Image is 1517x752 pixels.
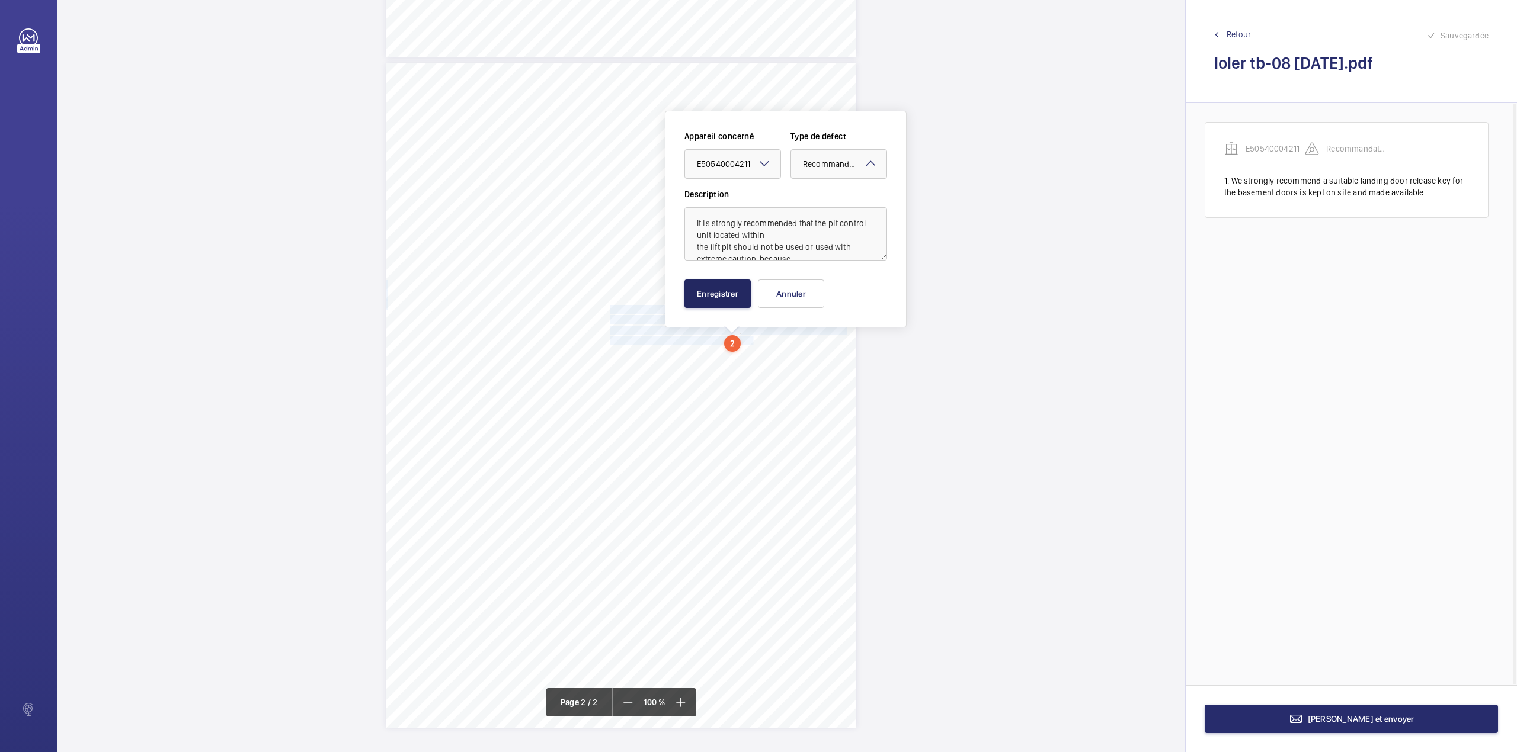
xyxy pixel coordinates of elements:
[455,285,583,293] span: Observations and Recommendations
[435,394,442,401] span: 6.
[431,545,869,552] span: Subject to the satisfactory completion of any remedial action to defects noted on this report, wh...
[431,75,477,84] span: Lift Report
[610,306,839,313] span: It is strongly recommended that the pit control unit located within
[455,258,498,266] span: rectification.
[610,346,837,354] span: A slack/broken rope electrical detection switch should be fitted to
[684,279,751,308] button: Enregistrer
[431,553,716,560] span: considered as being safe to operate. (On the basis of a visual thorough examination of the equipm...
[610,326,843,334] span: additional features required by the build standard that are essential
[790,130,887,142] label: Type de defect
[455,316,543,323] span: satisfactorily completed.)
[610,154,629,162] span: None
[455,248,607,256] span: Identification of any other parts that require
[639,698,670,706] span: 100 %
[455,237,501,245] span: Other defects
[431,24,598,28] span: by the Irish Financial Regulator. Registered in [GEOGRAPHIC_DATA] Number: 143108
[803,158,868,169] span: Recommandation
[455,295,595,303] span: (Issues relating to health and safety. Any
[435,181,442,188] span: 3.
[628,37,638,43] span: 520
[455,191,535,198] span: thorough examination.
[431,412,515,419] span: The above items were seen at:
[1214,28,1489,40] a: Retour
[455,154,496,162] span: Other parts.
[1426,28,1489,43] div: Sauvegardée
[545,466,599,473] span: [STREET_ADDRESS]
[431,538,523,544] span: Regular Thorough Examination
[724,335,741,352] div: 2
[455,181,616,188] span: Supplementary test(s) required to support the
[431,17,635,22] span: Office: [STREET_ADDRESS]. Allianz plc, [STREET_ADDRESS], Allianz plc trading as Allianz is regulated
[545,443,698,449] span: WORKSPACE GROUP PLC AND SUBSIDIARY COMPANIES
[610,295,786,303] span: basement doors is kept on site and made available.
[684,188,887,200] label: Description
[431,128,466,136] span: Side 2 of 2
[610,357,677,365] span: the tension weight.
[1227,28,1251,40] span: Retour
[431,97,624,105] span: Lifting Operations & Lifting Equipment Regulation 1998
[610,285,843,293] span: We strongly recommend a suitable landing door release key for the
[610,367,785,375] span: The top floor level has been removed from service.
[435,237,442,245] span: 4.
[455,221,555,229] span: test(s) should be completed.
[431,30,473,36] span: [DOMAIN_NAME]
[431,507,513,514] span: First Thorough Examination
[455,306,596,313] span: actions stipulated should be suitably and
[455,211,612,219] span: requirement and the period within which the
[684,130,781,142] label: Appareil concerné
[610,377,827,385] span: The bottom floor level has been removed from normal service.
[436,2,700,9] span: For all other enquiries please contact our support team on [PHONE_NUMBER] or [PHONE_NUMBER]
[545,451,604,457] span: CANTERBURY COURT
[443,154,448,162] span: l.
[431,118,539,126] span: Regular Thorough Examination
[545,458,607,465] span: [GEOGRAPHIC_DATA]
[431,10,784,15] span: Allianz Engineering Inspection Services Ltd, [STREET_ADDRESS]. Allianz Engineering Inspection Ser...
[479,568,815,575] span: This report shall not be reproduced without the approval of Allianz Engineering and the Client fo...
[610,237,629,245] span: None
[610,336,754,344] span: for pit control user safety are not present.
[431,523,804,529] span: considered as having been installed correctly, and is safe to operate. (On the basis of a visual ...
[1214,52,1489,74] h2: loler tb-08 31.03.2025.pdf
[610,394,683,401] span: 24 persons / 1800 kg
[435,285,442,293] span: 5.
[758,279,824,308] button: Annuler
[1205,705,1498,733] button: [PERSON_NAME] et envoyer
[610,181,629,188] span: None
[431,420,534,426] span: (If blank, refer to the location details)
[697,159,751,169] span: E50540004211
[610,316,847,323] span: the lift pit should not be used or used with extreme caution, because
[1326,143,1385,155] p: Recommandation
[1224,175,1469,198] div: 1. We strongly recommend a suitable landing door release key for the basement doors is kept on si...
[545,481,571,487] span: SW9 6DE
[431,515,869,522] span: Subject to the satisfactory completion of any remedial action to defects noted on this report, wh...
[455,394,521,401] span: Safe Working Load.
[632,128,671,136] span: Report No.
[431,443,534,449] span: Examination carried out on behalf of:
[386,63,856,728] div: Page 2
[1308,714,1414,724] span: [PERSON_NAME] et envoyer
[545,474,616,480] span: [GEOGRAPHIC_DATA]
[1246,143,1305,155] p: E50540004211
[455,201,591,208] span: Particulars of any test(s), reason for the
[431,108,617,115] span: Provision & Use of Work Equipment Regulations 1998
[546,688,613,716] div: Page 2 / 2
